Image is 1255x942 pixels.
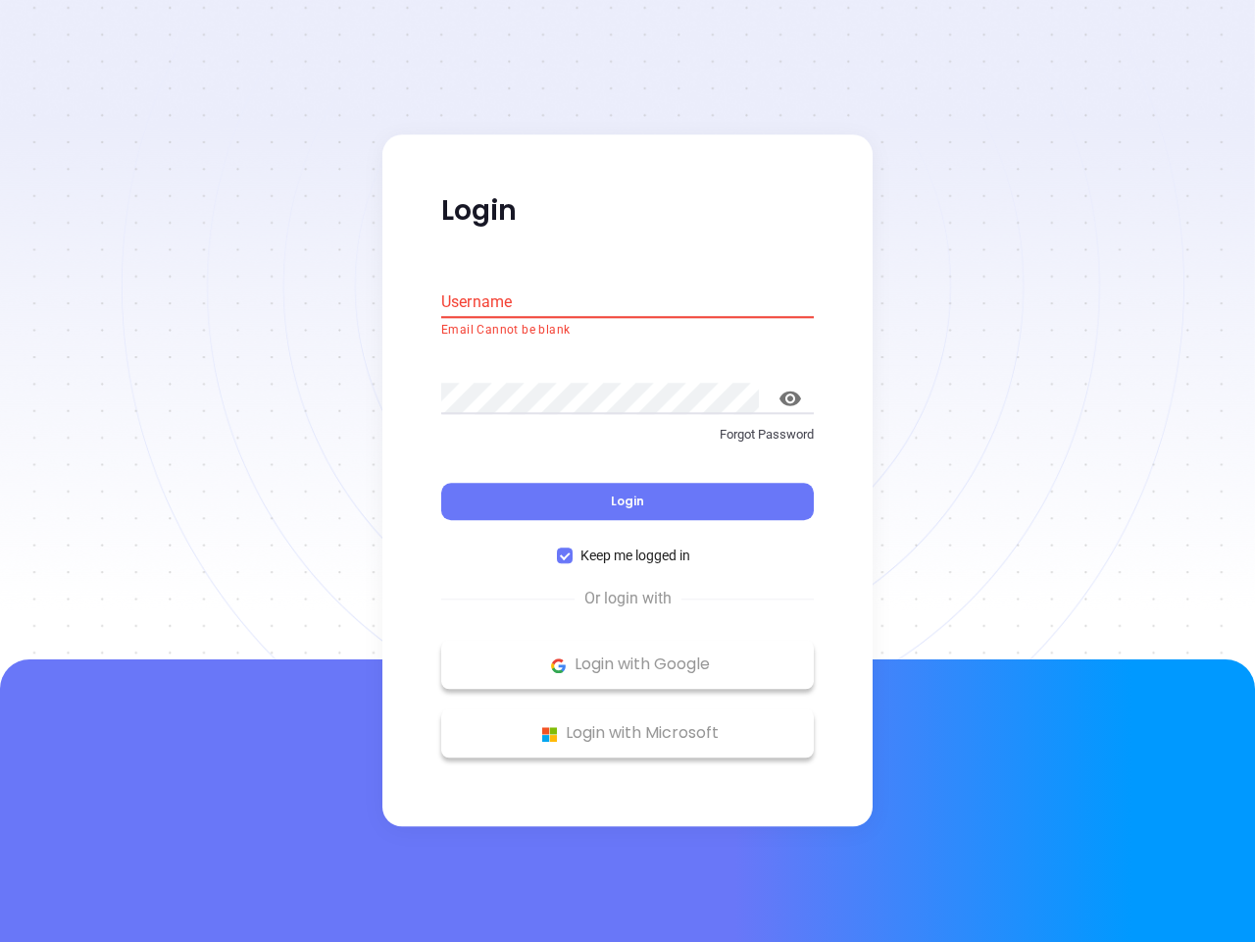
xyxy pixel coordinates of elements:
button: Microsoft Logo Login with Microsoft [441,709,814,759]
span: Or login with [575,588,681,611]
p: Forgot Password [441,425,814,445]
p: Login with Microsoft [451,719,804,749]
button: Google Logo Login with Google [441,641,814,690]
p: Login [441,193,814,229]
button: Login [441,484,814,521]
p: Email Cannot be blank [441,321,814,340]
img: Google Logo [546,654,571,678]
a: Forgot Password [441,425,814,460]
span: Keep me logged in [573,546,698,567]
button: toggle password visibility [767,375,814,422]
p: Login with Google [451,651,804,680]
span: Login [611,494,644,510]
img: Microsoft Logo [537,722,562,747]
